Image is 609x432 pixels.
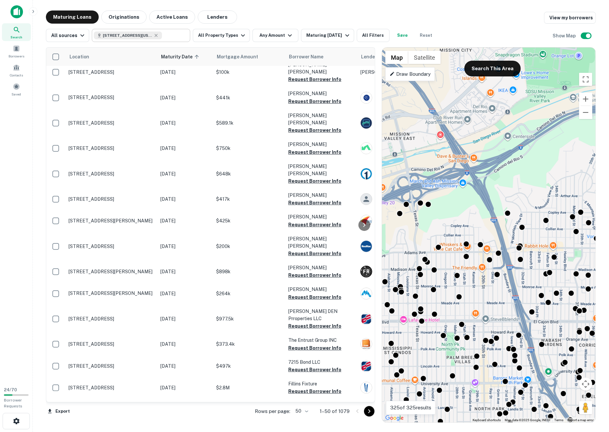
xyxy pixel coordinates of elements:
[288,322,341,330] button: Request Borrower Info
[579,106,592,119] button: Zoom out
[288,112,354,126] p: [PERSON_NAME] [PERSON_NAME]
[160,217,210,224] p: [DATE]
[160,69,210,76] p: [DATE]
[69,243,154,249] p: [STREET_ADDRESS]
[288,387,341,395] button: Request Borrower Info
[160,94,210,101] p: [DATE]
[216,170,282,177] p: $648k
[408,51,441,64] button: Show satellite imagery
[216,384,282,391] p: $2.8M
[103,32,152,38] span: [STREET_ADDRESS][US_STATE]
[2,80,31,98] a: Saved
[69,145,154,151] p: [STREET_ADDRESS]
[4,398,22,408] span: Borrower Requests
[10,5,23,18] img: capitalize-icon.png
[193,29,250,42] button: All Property Types
[160,170,210,177] p: [DATE]
[364,406,375,417] button: Go to next page
[12,92,21,97] span: Saved
[160,340,210,348] p: [DATE]
[288,126,341,134] button: Request Borrower Info
[384,414,405,422] a: Open this area in Google Maps (opens a new window)
[216,362,282,370] p: $497k
[288,402,354,409] p: Lemon Tree ON Lincoln LLC
[160,145,210,152] p: [DATE]
[384,414,405,422] img: Google
[473,418,501,422] button: Keyboard shortcuts
[2,23,31,41] a: Search
[288,271,341,279] button: Request Borrower Info
[217,53,267,61] span: Mortgage Amount
[357,29,390,42] button: All Filters
[161,53,201,61] span: Maturity Date
[9,53,24,59] span: Borrowers
[216,290,282,297] p: $264k
[101,10,147,24] button: Originations
[198,10,237,24] button: Lenders
[69,290,154,296] p: [STREET_ADDRESS][PERSON_NAME]
[255,407,290,415] p: Rows per page:
[392,29,413,42] button: Save your search to get updates of matches that match your search criteria.
[46,29,89,42] button: All sources
[288,293,341,301] button: Request Borrower Info
[288,359,354,366] p: 7215 Bond LLC
[216,268,282,275] p: $898k
[288,177,341,185] button: Request Borrower Info
[160,290,210,297] p: [DATE]
[216,195,282,203] p: $417k
[69,341,154,347] p: [STREET_ADDRESS]
[69,120,154,126] p: [STREET_ADDRESS]
[69,363,154,369] p: [STREET_ADDRESS]
[4,387,17,392] span: 24 / 70
[69,171,154,177] p: [STREET_ADDRESS]
[553,32,577,39] h6: Show Map
[288,221,341,229] button: Request Borrower Info
[69,69,154,75] p: [STREET_ADDRESS]
[10,34,22,40] span: Search
[160,384,210,391] p: [DATE]
[160,268,210,275] p: [DATE]
[301,29,354,42] button: Maturing [DATE]
[554,418,563,422] a: Terms (opens in new tab)
[385,51,408,64] button: Show street map
[288,90,354,97] p: [PERSON_NAME]
[416,29,437,42] button: Reset
[69,94,154,100] p: [STREET_ADDRESS]
[157,48,213,66] th: Maturity Date
[288,192,354,199] p: [PERSON_NAME]
[216,69,282,76] p: $100k
[69,196,154,202] p: [STREET_ADDRESS]
[544,12,596,24] a: View my borrowers
[216,119,282,127] p: $589.1k
[320,407,350,415] p: 1–50 of 1079
[216,217,282,224] p: $425k
[69,218,154,224] p: [STREET_ADDRESS][PERSON_NAME]
[288,163,354,177] p: [PERSON_NAME] [PERSON_NAME]
[160,315,210,322] p: [DATE]
[288,148,341,156] button: Request Borrower Info
[65,48,157,66] th: Location
[288,250,341,257] button: Request Borrower Info
[288,264,354,271] p: [PERSON_NAME]
[289,53,323,61] span: Borrower Name
[51,31,86,39] div: All sources
[69,53,89,61] span: Location
[288,75,341,83] button: Request Borrower Info
[213,48,285,66] th: Mortgage Amount
[2,42,31,60] a: Borrowers
[576,380,609,411] iframe: Chat Widget
[69,269,154,275] p: [STREET_ADDRESS][PERSON_NAME]
[579,93,592,106] button: Zoom in
[306,31,351,39] div: Maturing [DATE]
[160,243,210,250] p: [DATE]
[10,72,23,78] span: Contacts
[288,344,341,352] button: Request Borrower Info
[288,61,354,75] p: [PERSON_NAME] [PERSON_NAME]
[2,61,31,79] a: Contacts
[288,213,354,220] p: [PERSON_NAME]
[288,286,354,293] p: [PERSON_NAME]
[288,308,354,322] p: [PERSON_NAME] DEN Prroperties LLC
